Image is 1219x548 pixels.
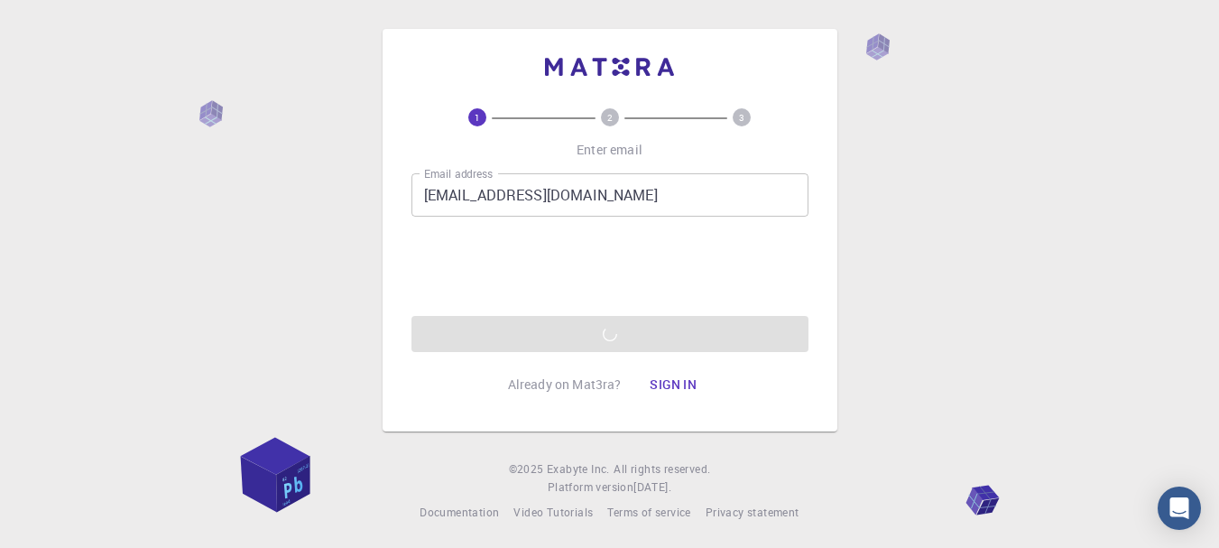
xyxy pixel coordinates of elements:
text: 2 [607,111,613,124]
span: [DATE] . [633,479,671,494]
span: All rights reserved. [614,460,710,478]
p: Enter email [577,141,642,159]
a: Terms of service [607,504,690,522]
label: Email address [424,166,493,181]
span: Documentation [420,505,499,519]
a: Video Tutorials [513,504,593,522]
span: © 2025 [509,460,547,478]
iframe: reCAPTCHA [473,231,747,302]
p: Already on Mat3ra? [508,376,622,394]
text: 3 [739,111,744,124]
a: Privacy statement [706,504,799,522]
span: Privacy statement [706,505,799,519]
span: Platform version [548,478,633,497]
div: Open Intercom Messenger [1158,487,1201,530]
a: [DATE]. [633,478,671,497]
text: 1 [475,111,480,124]
span: Terms of service [607,505,690,519]
button: Sign in [635,367,711,403]
a: Exabyte Inc. [547,460,610,478]
a: Documentation [420,504,499,522]
span: Exabyte Inc. [547,461,610,476]
span: Video Tutorials [513,505,593,519]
